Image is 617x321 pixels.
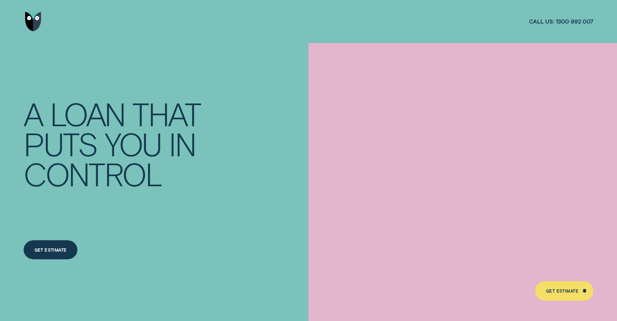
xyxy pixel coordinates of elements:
h4: A LOAN THAT PUTS YOU IN CONTROL [24,99,209,188]
span: Call us: [529,18,554,25]
span: 1300 992 007 [556,18,593,25]
a: Call us:1300 992 007 [529,18,593,25]
a: Get Estimate [24,240,77,260]
a: Get Estimate [535,281,593,301]
img: Wisr [25,12,41,31]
